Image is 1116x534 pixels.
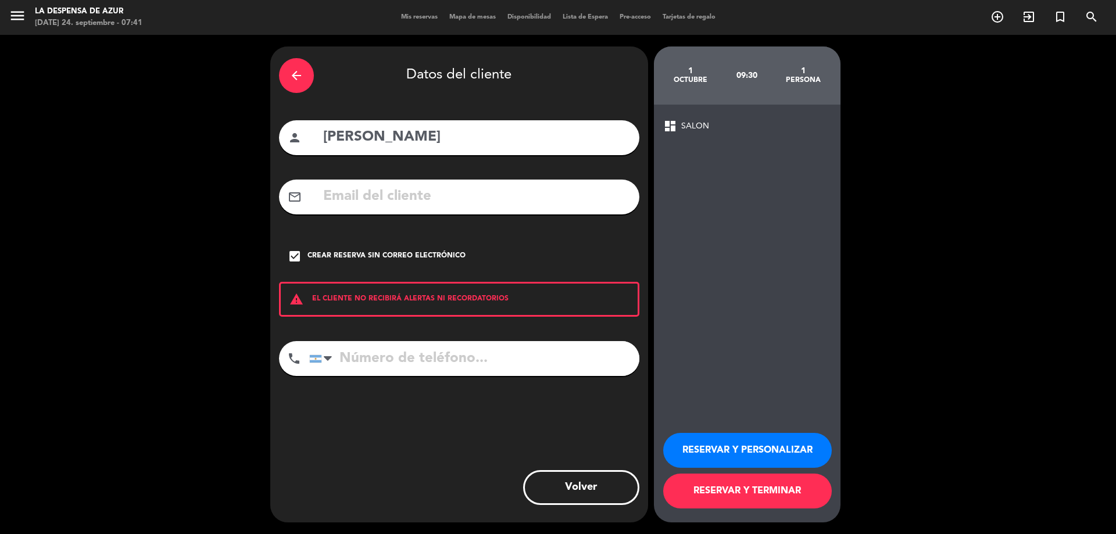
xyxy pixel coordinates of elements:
span: Lista de Espera [557,14,614,20]
i: warning [281,292,312,306]
div: 09:30 [718,55,775,96]
span: Tarjetas de regalo [657,14,721,20]
i: check_box [288,249,302,263]
button: RESERVAR Y PERSONALIZAR [663,433,832,468]
button: menu [9,7,26,28]
div: Crear reserva sin correo electrónico [307,250,466,262]
span: dashboard [663,119,677,133]
input: Número de teléfono... [309,341,639,376]
div: 1 [663,66,719,76]
div: persona [775,76,831,85]
span: Mapa de mesas [443,14,502,20]
span: Mis reservas [395,14,443,20]
div: [DATE] 24. septiembre - 07:41 [35,17,142,29]
span: SALON [681,120,709,133]
i: exit_to_app [1022,10,1036,24]
input: Email del cliente [322,185,631,209]
span: Pre-acceso [614,14,657,20]
div: octubre [663,76,719,85]
input: Nombre del cliente [322,126,631,149]
div: Argentina: +54 [310,342,337,375]
i: add_circle_outline [990,10,1004,24]
i: arrow_back [289,69,303,83]
i: person [288,131,302,145]
div: Datos del cliente [279,55,639,96]
i: search [1085,10,1099,24]
i: turned_in_not [1053,10,1067,24]
span: Disponibilidad [502,14,557,20]
i: mail_outline [288,190,302,204]
i: phone [287,352,301,365]
div: 1 [775,66,831,76]
button: Volver [523,470,639,505]
button: RESERVAR Y TERMINAR [663,474,832,508]
div: La Despensa de Azur [35,6,142,17]
i: menu [9,7,26,24]
div: EL CLIENTE NO RECIBIRÁ ALERTAS NI RECORDATORIOS [279,282,639,317]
